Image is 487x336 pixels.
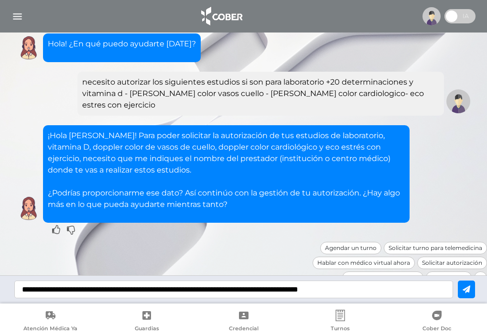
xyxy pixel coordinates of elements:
[320,242,381,254] div: Agendar un turno
[426,271,472,284] div: Odontología
[229,325,259,334] span: Credencial
[417,257,487,269] div: Solicitar autorización
[23,325,77,334] span: Atención Médica Ya
[342,271,423,284] div: Consultar cartilla médica
[422,7,441,25] img: profile-placeholder.svg
[2,310,98,334] a: Atención Médica Ya
[331,325,350,334] span: Turnos
[98,310,195,334] a: Guardias
[292,310,389,334] a: Turnos
[389,310,485,334] a: Cober Doc
[17,36,41,60] img: Cober IA
[48,130,405,210] p: ¡Hola [PERSON_NAME]! Para poder solicitar la autorización de tus estudios de laboratorio, vitamin...
[384,242,487,254] div: Solicitar turno para telemedicina
[135,325,159,334] span: Guardias
[422,325,451,334] span: Cober Doc
[195,310,292,334] a: Credencial
[82,76,439,111] div: necesito autorizar los siguientes estudios si son para laboratorio +20 determinaciones y vitamina...
[446,89,470,113] img: Tu imagen
[17,196,41,220] img: Cober IA
[11,11,23,22] img: Cober_menu-lines-white.svg
[313,257,415,269] div: Hablar con médico virtual ahora
[196,5,246,28] img: logo_cober_home-white.png
[48,38,196,50] p: Hola! ¿En qué puedo ayudarte [DATE]?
